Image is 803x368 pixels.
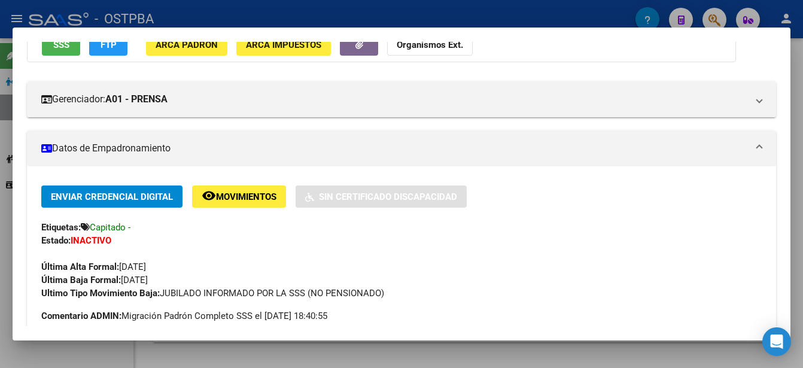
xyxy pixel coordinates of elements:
span: ARCA Padrón [156,39,218,50]
mat-expansion-panel-header: Datos de Empadronamiento [27,130,776,166]
strong: Última Alta Formal: [41,261,119,272]
span: [DATE] [41,275,148,285]
strong: Comentario ADMIN: [41,311,121,321]
button: Movimientos [192,185,286,208]
mat-panel-title: Datos de Empadronamiento [41,141,747,156]
button: FTP [89,34,127,56]
strong: INACTIVO [71,235,111,246]
strong: Organismos Ext. [397,39,463,50]
span: Capitado - [90,222,130,233]
span: Enviar Credencial Digital [51,191,173,202]
mat-panel-title: Gerenciador: [41,92,747,107]
button: Organismos Ext. [387,34,473,56]
strong: Última Baja Formal: [41,275,121,285]
mat-expansion-panel-header: Gerenciador:A01 - PRENSA [27,81,776,117]
span: [DATE] [41,261,146,272]
strong: Etiquetas: [41,222,81,233]
span: Sin Certificado Discapacidad [319,191,457,202]
strong: A01 - PRENSA [105,92,168,107]
button: ARCA Padrón [146,34,227,56]
span: FTP [101,39,117,50]
div: Open Intercom Messenger [762,327,791,356]
button: Sin Certificado Discapacidad [296,185,467,208]
span: ARCA Impuestos [246,39,321,50]
button: SSS [42,34,80,56]
strong: Estado: [41,235,71,246]
strong: Ultimo Tipo Movimiento Baja: [41,288,160,299]
span: Migración Padrón Completo SSS el [DATE] 18:40:55 [41,309,327,323]
span: SSS [53,39,69,50]
span: Movimientos [216,191,276,202]
span: JUBILADO INFORMADO POR LA SSS (NO PENSIONADO) [41,288,384,299]
button: ARCA Impuestos [236,34,331,56]
button: Enviar Credencial Digital [41,185,182,208]
mat-icon: remove_red_eye [202,188,216,203]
